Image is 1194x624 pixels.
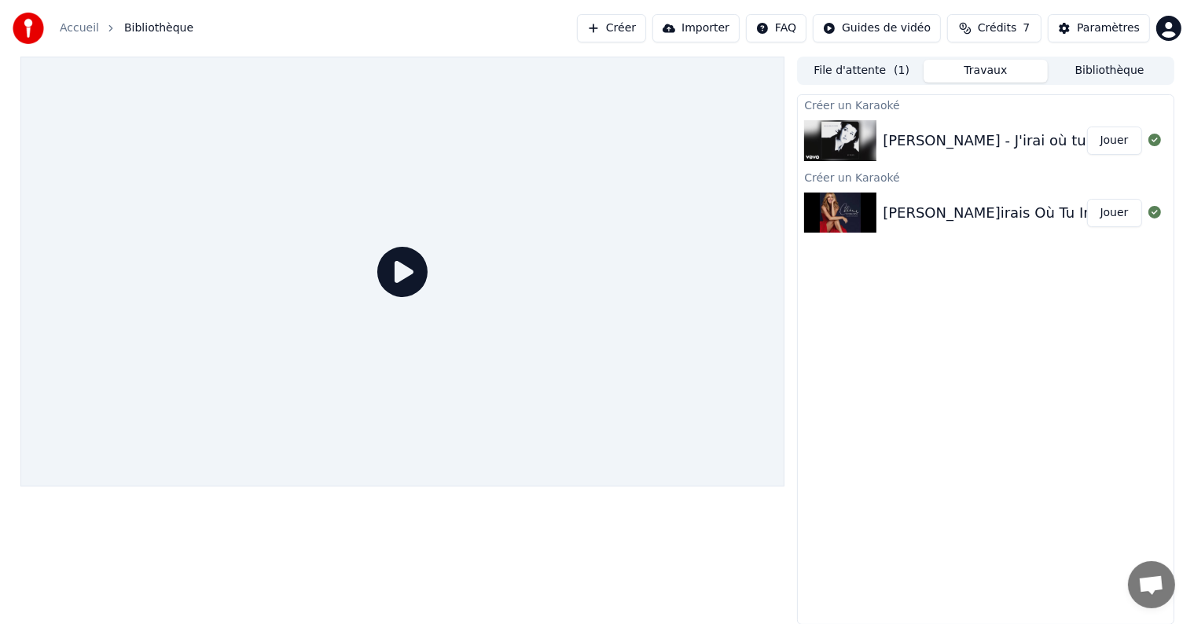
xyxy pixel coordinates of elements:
[577,14,646,42] button: Créer
[883,202,1105,224] div: [PERSON_NAME]irais Où Tu Iras
[1048,60,1172,83] button: Bibliothèque
[1048,14,1150,42] button: Paramètres
[746,14,806,42] button: FAQ
[924,60,1048,83] button: Travaux
[883,130,1116,152] div: [PERSON_NAME] - J'irai où tu iras
[1023,20,1030,36] span: 7
[947,14,1042,42] button: Crédits7
[652,14,740,42] button: Importer
[978,20,1016,36] span: Crédits
[798,95,1173,114] div: Créer un Karaoké
[1077,20,1140,36] div: Paramètres
[799,60,924,83] button: File d'attente
[894,63,909,79] span: ( 1 )
[124,20,193,36] span: Bibliothèque
[60,20,99,36] a: Accueil
[1087,127,1142,155] button: Jouer
[1128,561,1175,608] a: Ouvrir le chat
[13,13,44,44] img: youka
[60,20,193,36] nav: breadcrumb
[813,14,941,42] button: Guides de vidéo
[1087,199,1142,227] button: Jouer
[798,167,1173,186] div: Créer un Karaoké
